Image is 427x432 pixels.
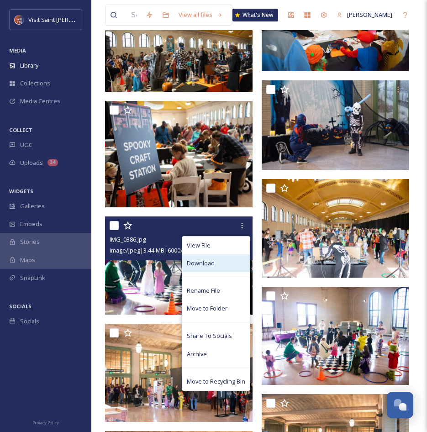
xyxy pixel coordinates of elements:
[20,256,35,264] span: Maps
[47,159,58,166] div: 34
[9,303,32,310] span: SOCIALS
[127,5,141,25] input: Search your library
[28,15,101,24] span: Visit Saint [PERSON_NAME]
[187,377,245,386] span: Move to Recycling Bin
[20,202,45,211] span: Galleries
[232,9,278,21] a: What's New
[187,241,211,250] span: View File
[20,79,50,88] span: Collections
[15,15,24,24] img: Visit%20Saint%20Paul%20Updated%20Profile%20Image.jpg
[9,47,26,54] span: MEDIA
[187,350,207,358] span: Archive
[32,416,59,427] a: Privacy Policy
[174,6,227,24] a: View all files
[262,287,409,385] img: IMG_0391.jpg
[105,324,253,422] img: IMG_0273.jpg
[187,259,215,268] span: Download
[262,80,409,170] img: IMG_4071-2.jpg
[110,235,146,243] span: IMG_0386.jpg
[20,237,40,246] span: Stories
[110,246,196,254] span: image/jpeg | 3.44 MB | 6000 x 4000
[105,216,253,315] img: IMG_0386.jpg
[187,332,232,340] span: Share To Socials
[387,392,413,418] button: Open Chat
[20,97,60,105] span: Media Centres
[347,11,392,19] span: [PERSON_NAME]
[187,304,227,313] span: Move to Folder
[20,158,43,167] span: Uploads
[332,6,397,24] a: [PERSON_NAME]
[9,126,32,133] span: COLLECT
[20,141,32,149] span: UGC
[20,220,42,228] span: Embeds
[262,179,409,277] img: IMG_0908.jpg
[187,286,220,295] span: Rename File
[20,61,38,70] span: Library
[9,188,33,195] span: WIDGETS
[20,274,45,282] span: SnapLink
[20,317,39,326] span: Socials
[105,101,253,207] img: IMG_3800-2.jpg
[105,7,253,92] img: IMG_4392-2.jpg
[32,420,59,426] span: Privacy Policy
